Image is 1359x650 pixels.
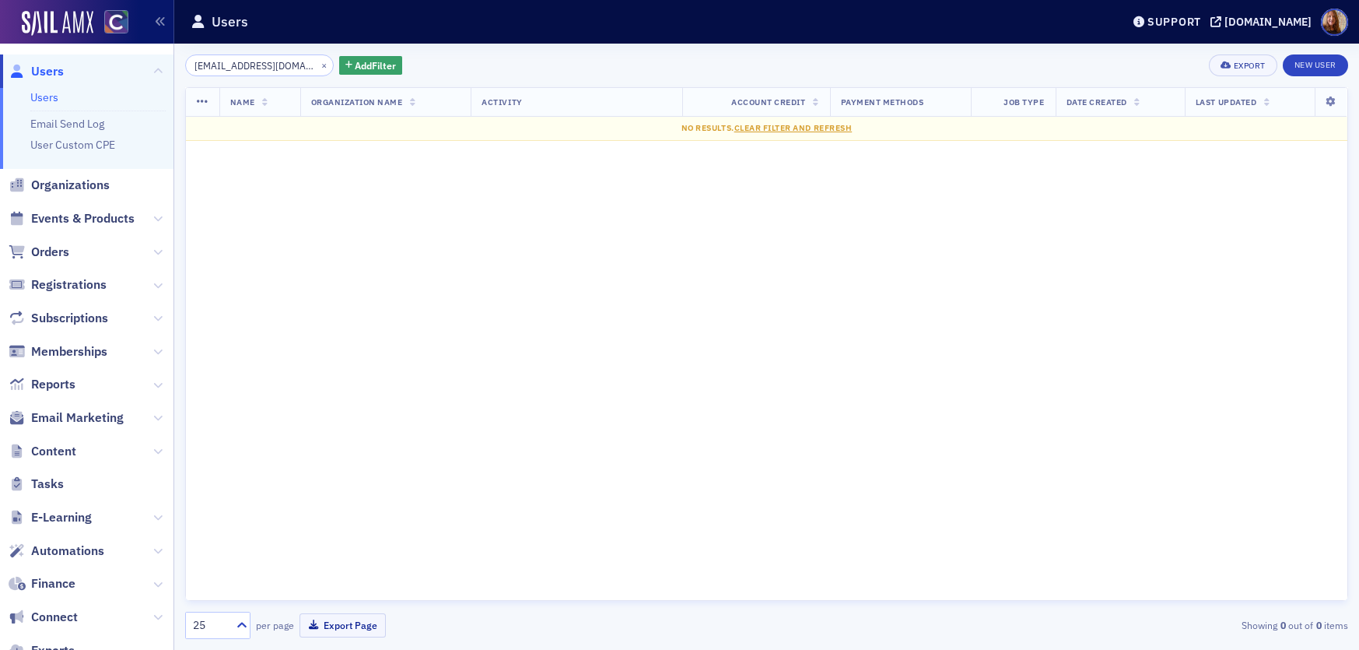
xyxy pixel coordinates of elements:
[355,58,396,72] span: Add Filter
[731,97,805,107] span: Account Credit
[31,244,69,261] span: Orders
[1224,15,1312,29] div: [DOMAIN_NAME]
[31,443,76,460] span: Content
[9,409,124,427] a: Email Marketing
[31,63,64,80] span: Users
[9,575,75,592] a: Finance
[9,343,107,360] a: Memberships
[339,56,403,76] button: AddFilter
[197,122,1336,135] div: No results.
[31,310,108,327] span: Subscriptions
[1313,618,1324,632] strong: 0
[9,177,110,194] a: Organizations
[31,409,124,427] span: Email Marketing
[31,476,64,493] span: Tasks
[256,618,294,632] label: per page
[9,210,135,227] a: Events & Products
[185,54,334,76] input: Search…
[31,509,92,526] span: E-Learning
[1210,16,1317,27] button: [DOMAIN_NAME]
[9,509,92,526] a: E-Learning
[311,97,403,107] span: Organization Name
[31,177,110,194] span: Organizations
[9,244,69,261] a: Orders
[31,343,107,360] span: Memberships
[972,618,1348,632] div: Showing out of items
[9,476,64,493] a: Tasks
[482,97,522,107] span: Activity
[31,575,75,592] span: Finance
[104,10,128,34] img: SailAMX
[9,63,64,80] a: Users
[212,12,248,31] h1: Users
[299,613,386,638] button: Export Page
[9,443,76,460] a: Content
[9,376,75,393] a: Reports
[31,609,78,626] span: Connect
[1147,15,1201,29] div: Support
[31,276,107,293] span: Registrations
[9,276,107,293] a: Registrations
[31,376,75,393] span: Reports
[9,543,104,560] a: Automations
[30,117,104,131] a: Email Send Log
[93,10,128,37] a: View Homepage
[1277,618,1288,632] strong: 0
[22,11,93,36] img: SailAMX
[1234,61,1266,70] div: Export
[9,310,108,327] a: Subscriptions
[193,617,227,634] div: 25
[30,90,58,104] a: Users
[30,138,115,152] a: User Custom CPE
[31,210,135,227] span: Events & Products
[1321,9,1348,36] span: Profile
[9,609,78,626] a: Connect
[1209,54,1277,76] button: Export
[230,97,255,107] span: Name
[317,58,331,72] button: ×
[841,97,924,107] span: Payment Methods
[1067,97,1127,107] span: Date Created
[1196,97,1256,107] span: Last Updated
[1283,54,1348,76] a: New User
[734,122,853,133] span: Clear Filter and Refresh
[31,543,104,560] span: Automations
[1003,97,1044,107] span: Job Type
